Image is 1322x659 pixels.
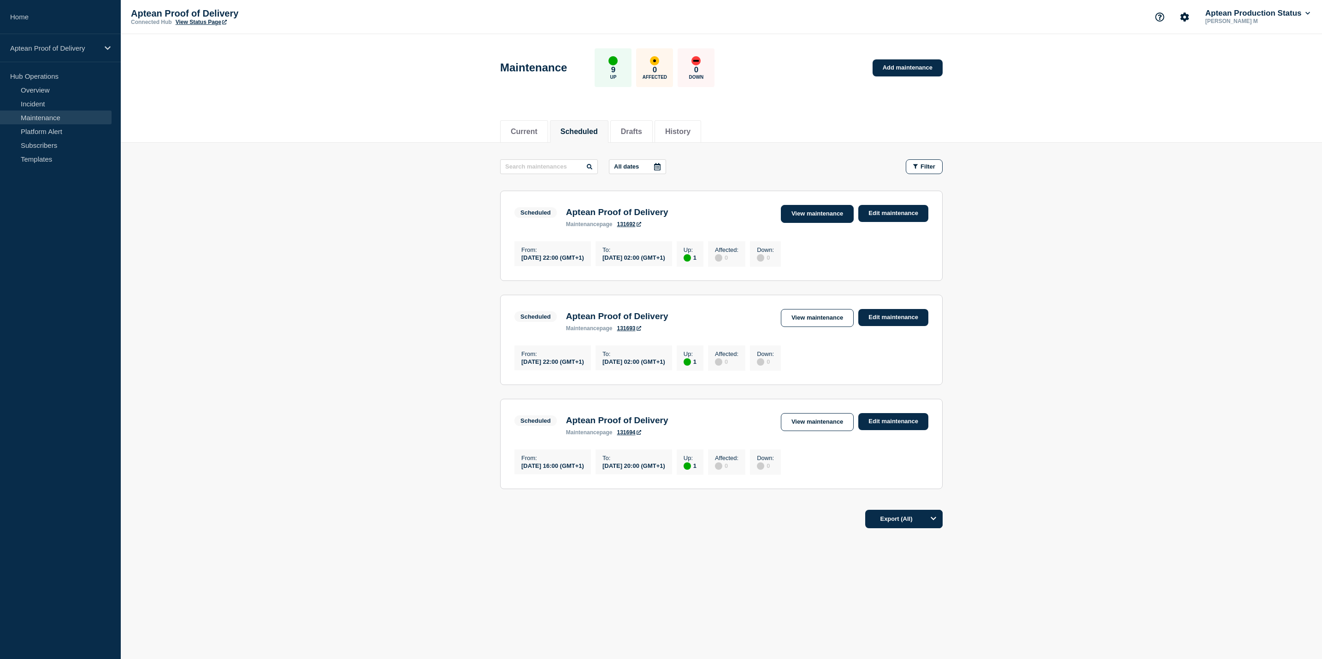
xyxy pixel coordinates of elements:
div: up [684,358,691,366]
div: disabled [715,358,722,366]
button: Account settings [1175,7,1194,27]
div: [DATE] 02:00 (GMT+1) [602,357,665,365]
p: To : [602,350,665,357]
div: down [691,56,701,65]
h1: Maintenance [500,61,567,74]
a: View maintenance [781,205,854,223]
p: page [566,325,613,332]
p: page [566,429,613,436]
span: maintenance [566,325,600,332]
p: 0 [694,65,698,75]
div: Scheduled [520,313,551,320]
p: Up : [684,350,696,357]
div: 0 [757,357,774,366]
div: Scheduled [520,209,551,216]
button: Scheduled [561,128,598,136]
p: Aptean Proof of Delivery [131,8,315,19]
p: 9 [611,65,615,75]
p: Affected : [715,455,738,461]
p: Affected [643,75,667,80]
div: Scheduled [520,417,551,424]
p: Affected : [715,350,738,357]
p: Aptean Proof of Delivery [10,44,99,52]
div: 0 [757,253,774,262]
button: Options [924,510,943,528]
a: Edit maintenance [858,309,928,326]
a: 131694 [617,429,641,436]
div: disabled [757,254,764,262]
div: disabled [757,358,764,366]
p: From : [521,455,584,461]
span: maintenance [566,221,600,227]
button: Support [1150,7,1169,27]
p: page [566,221,613,227]
a: 131692 [617,221,641,227]
button: Current [511,128,537,136]
div: 0 [715,253,738,262]
div: up [684,462,691,470]
input: Search maintenances [500,159,598,174]
p: 0 [653,65,657,75]
p: To : [602,246,665,253]
div: 0 [715,461,738,470]
div: disabled [757,462,764,470]
div: 1 [684,253,696,262]
p: Down [689,75,704,80]
button: Aptean Production Status [1204,9,1312,18]
span: Filter [921,163,935,170]
span: maintenance [566,429,600,436]
div: up [608,56,618,65]
button: Export (All) [865,510,943,528]
div: [DATE] 02:00 (GMT+1) [602,253,665,261]
p: Up [610,75,616,80]
div: disabled [715,254,722,262]
h3: Aptean Proof of Delivery [566,415,668,426]
a: View maintenance [781,309,854,327]
a: View maintenance [781,413,854,431]
a: Add maintenance [873,59,943,76]
button: History [665,128,691,136]
div: 1 [684,461,696,470]
a: 131693 [617,325,641,332]
p: Affected : [715,246,738,253]
div: [DATE] 20:00 (GMT+1) [602,461,665,469]
p: From : [521,246,584,253]
p: All dates [614,163,639,170]
p: [PERSON_NAME] M [1204,18,1299,24]
button: All dates [609,159,666,174]
a: View Status Page [176,19,227,25]
p: Up : [684,455,696,461]
p: Down : [757,455,774,461]
a: Edit maintenance [858,413,928,430]
p: To : [602,455,665,461]
div: disabled [715,462,722,470]
p: From : [521,350,584,357]
h3: Aptean Proof of Delivery [566,207,668,217]
p: Down : [757,246,774,253]
div: [DATE] 16:00 (GMT+1) [521,461,584,469]
p: Down : [757,350,774,357]
div: [DATE] 22:00 (GMT+1) [521,357,584,365]
h3: Aptean Proof of Delivery [566,311,668,321]
button: Drafts [621,128,642,136]
button: Filter [906,159,943,174]
div: [DATE] 22:00 (GMT+1) [521,253,584,261]
a: Edit maintenance [858,205,928,222]
p: Connected Hub [131,19,172,25]
div: affected [650,56,659,65]
div: 0 [715,357,738,366]
div: 0 [757,461,774,470]
div: 1 [684,357,696,366]
p: Up : [684,246,696,253]
div: up [684,254,691,262]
